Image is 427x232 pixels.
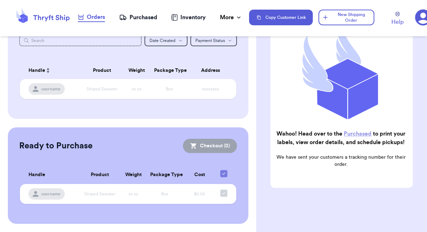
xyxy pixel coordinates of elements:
button: Payment Status [190,35,237,46]
span: $0.00 [194,192,205,196]
span: xx oz [128,192,138,196]
button: New Shipping Order [318,10,374,25]
th: Weight [124,62,150,79]
th: Package Type [146,166,184,184]
th: Cost [184,166,216,184]
button: Date Created [144,35,188,46]
span: Date Created [149,38,175,43]
span: Handle [28,171,45,179]
th: Weight [121,166,146,184]
a: Inventory [171,13,206,22]
span: xxxxxxxx [202,87,219,91]
th: Address [189,62,236,79]
span: username [41,191,60,197]
span: xx oz [132,87,142,91]
th: Product [79,166,121,184]
h2: Ready to Purchase [19,140,93,152]
span: Box [166,87,173,91]
div: More [220,13,242,22]
button: Checkout (0) [183,139,237,153]
span: Help [391,18,404,26]
span: Striped Sweater [86,87,117,91]
a: Purchased [119,13,157,22]
span: Box [161,192,168,196]
h2: Wahoo! Head over to the to print your labels, view order details, and schedule pickups! [276,130,406,147]
button: Sort ascending [45,66,51,75]
span: username [41,86,60,92]
p: We have sent your customers a tracking number for their order. [276,154,406,168]
th: Package Type [150,62,189,79]
input: Search [19,35,142,46]
span: Striped Sweater [84,192,115,196]
div: Orders [78,13,105,21]
a: Purchased [344,131,371,137]
span: Payment Status [195,38,225,43]
a: Orders [78,13,105,22]
th: Product [80,62,124,79]
span: Handle [28,67,45,74]
a: Help [391,12,404,26]
button: Copy Customer Link [249,10,313,25]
